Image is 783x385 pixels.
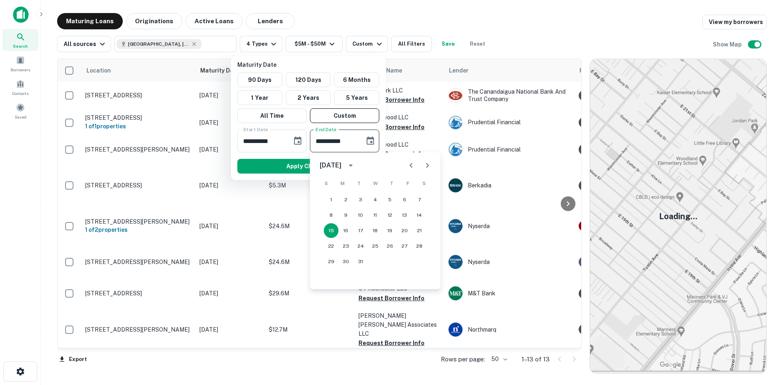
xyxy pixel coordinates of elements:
button: 21 [412,223,427,238]
span: Monday [335,175,350,191]
iframe: Chat Widget [742,320,783,359]
button: 5 Years [334,90,379,105]
button: 15 [324,223,338,238]
button: 14 [412,208,427,222]
button: 11 [368,208,383,222]
button: 9 [338,208,353,222]
button: 90 Days [237,73,283,87]
button: Apply Changes [237,159,379,174]
button: Choose date, selected date is Mar 15, 2026 [362,133,378,149]
button: 13 [397,208,412,222]
button: Custom [310,108,379,123]
button: 17 [353,223,368,238]
span: Thursday [384,175,399,191]
button: 19 [383,223,397,238]
button: 5 [383,192,397,207]
button: 1 Year [237,90,283,105]
button: 25 [368,239,383,253]
span: Wednesday [368,175,383,191]
button: 27 [397,239,412,253]
button: Previous month [403,157,419,174]
button: 29 [324,254,338,269]
p: Maturity Date [237,60,383,69]
span: Tuesday [352,175,366,191]
button: 6 [397,192,412,207]
button: All Time [237,108,307,123]
button: 1 [324,192,338,207]
button: 2 Years [286,90,331,105]
button: 28 [412,239,427,253]
button: 7 [412,192,427,207]
label: Start Date [243,126,268,133]
button: 12 [383,208,397,222]
span: Friday [400,175,415,191]
button: 10 [353,208,368,222]
button: calendar view is open, switch to year view [344,158,358,172]
button: 2 [338,192,353,207]
button: 31 [353,254,368,269]
button: 24 [353,239,368,253]
button: Choose date, selected date is Jan 1, 2026 [290,133,306,149]
span: Sunday [319,175,334,191]
button: 18 [368,223,383,238]
button: 120 Days [286,73,331,87]
div: [DATE] [320,161,341,170]
button: 22 [324,239,338,253]
button: 20 [397,223,412,238]
label: End Date [316,126,336,133]
button: Next month [419,157,436,174]
button: 8 [324,208,338,222]
button: 6 Months [334,73,379,87]
button: 16 [338,223,353,238]
button: 3 [353,192,368,207]
span: Saturday [417,175,431,191]
button: 30 [338,254,353,269]
button: 4 [368,192,383,207]
button: 26 [383,239,397,253]
button: 23 [338,239,353,253]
